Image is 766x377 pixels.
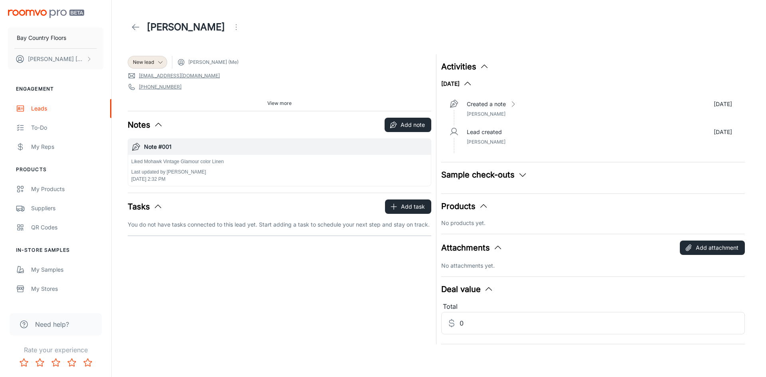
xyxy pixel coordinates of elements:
[16,355,32,371] button: Rate 1 star
[441,79,472,89] button: [DATE]
[680,241,745,255] button: Add attachment
[139,72,220,79] a: [EMAIL_ADDRESS][DOMAIN_NAME]
[31,223,103,232] div: QR Codes
[714,128,732,136] p: [DATE]
[385,118,431,132] button: Add note
[64,355,80,371] button: Rate 4 star
[31,142,103,151] div: My Reps
[32,355,48,371] button: Rate 2 star
[441,219,745,227] p: No products yet.
[8,49,103,69] button: [PERSON_NAME] [PERSON_NAME]
[267,100,292,107] span: View more
[467,111,505,117] span: [PERSON_NAME]
[35,320,69,329] span: Need help?
[144,142,428,151] h6: Note #001
[28,55,84,63] p: [PERSON_NAME] [PERSON_NAME]
[128,201,163,213] button: Tasks
[6,345,105,355] p: Rate your experience
[467,139,505,145] span: [PERSON_NAME]
[441,169,527,181] button: Sample check-outs
[188,59,239,66] span: [PERSON_NAME] (Me)
[385,199,431,214] button: Add task
[441,283,494,295] button: Deal value
[147,20,225,34] h1: [PERSON_NAME]
[31,284,103,293] div: My Stores
[31,185,103,193] div: My Products
[133,59,154,66] span: New lead
[48,355,64,371] button: Rate 3 star
[131,168,224,176] p: Last updated by [PERSON_NAME]
[31,204,103,213] div: Suppliers
[441,200,488,212] button: Products
[128,56,167,69] div: New lead
[31,265,103,274] div: My Samples
[128,139,431,186] button: Note #001Liked Mohawk Vintage Glamour color LinenLast updated by [PERSON_NAME][DATE] 2:32 PM
[441,242,503,254] button: Attachments
[228,19,244,35] button: Open menu
[131,176,224,183] p: [DATE] 2:32 PM
[128,119,163,131] button: Notes
[31,123,103,132] div: To-do
[467,128,502,136] p: Lead created
[264,97,295,109] button: View more
[128,220,431,229] p: You do not have tasks connected to this lead yet. Start adding a task to schedule your next step ...
[441,61,489,73] button: Activities
[8,28,103,48] button: Bay Country Floors
[460,312,745,334] input: Estimated deal value
[467,100,506,109] p: Created a note
[139,83,182,91] a: [PHONE_NUMBER]
[441,261,745,270] p: No attachments yet.
[80,355,96,371] button: Rate 5 star
[441,302,745,312] div: Total
[17,34,66,42] p: Bay Country Floors
[131,158,224,165] p: Liked Mohawk Vintage Glamour color Linen
[714,100,732,109] p: [DATE]
[31,104,103,113] div: Leads
[8,10,84,18] img: Roomvo PRO Beta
